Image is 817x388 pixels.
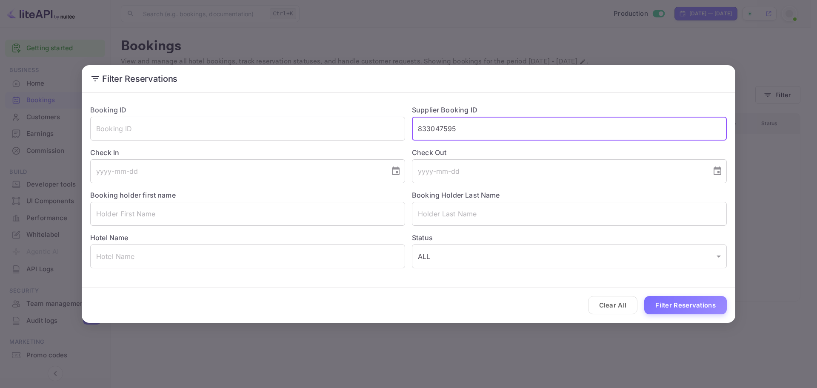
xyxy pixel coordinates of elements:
[709,163,726,180] button: Choose date
[90,244,405,268] input: Hotel Name
[90,159,384,183] input: yyyy-mm-dd
[90,191,176,199] label: Booking holder first name
[90,117,405,141] input: Booking ID
[412,147,727,158] label: Check Out
[90,202,405,226] input: Holder First Name
[644,296,727,314] button: Filter Reservations
[412,117,727,141] input: Supplier Booking ID
[90,106,127,114] label: Booking ID
[412,202,727,226] input: Holder Last Name
[412,244,727,268] div: ALL
[588,296,638,314] button: Clear All
[412,106,477,114] label: Supplier Booking ID
[387,163,404,180] button: Choose date
[412,233,727,243] label: Status
[412,191,500,199] label: Booking Holder Last Name
[82,65,735,92] h2: Filter Reservations
[412,159,706,183] input: yyyy-mm-dd
[90,147,405,158] label: Check In
[90,233,129,242] label: Hotel Name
